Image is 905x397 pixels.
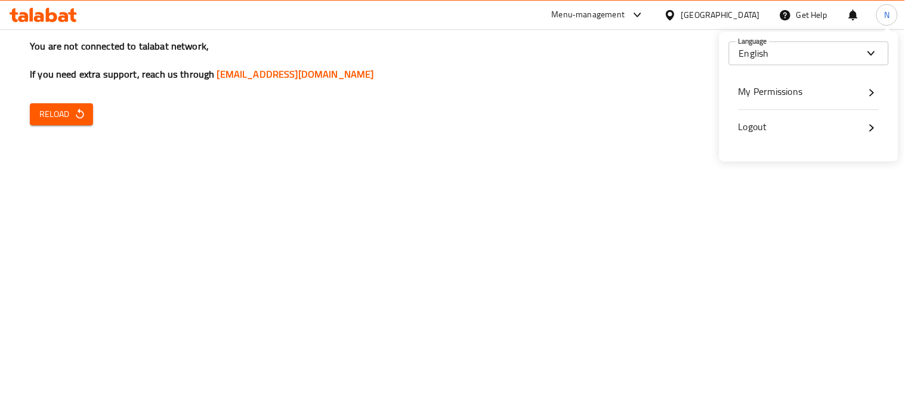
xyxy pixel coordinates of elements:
[681,8,760,21] div: [GEOGRAPHIC_DATA]
[739,82,803,100] span: My Permissions
[739,118,767,136] span: Logout
[884,8,889,21] span: N
[552,8,625,22] div: Menu-management
[30,39,875,81] h3: You are not connected to talabat network, If you need extra support, reach us through
[217,65,374,83] a: [EMAIL_ADDRESS][DOMAIN_NAME]
[30,103,93,125] button: Reload
[39,107,84,122] span: Reload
